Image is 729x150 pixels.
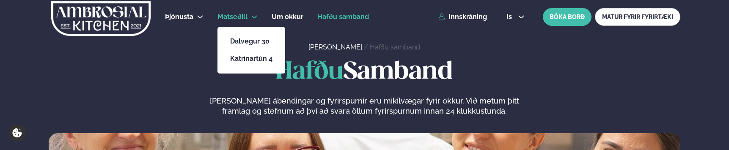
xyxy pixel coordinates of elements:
[272,13,303,21] span: Um okkur
[317,12,369,22] a: Hafðu samband
[8,124,26,142] a: Cookie settings
[364,43,370,51] span: /
[543,8,591,26] button: BÓKA BORÐ
[165,12,193,22] a: Þjónusta
[217,13,248,21] span: Matseðill
[595,8,680,26] a: MATUR FYRIR FYRIRTÆKI
[165,13,193,21] span: Þjónusta
[217,12,248,22] a: Matseðill
[50,1,151,36] img: logo
[308,43,362,51] a: [PERSON_NAME]
[210,96,519,115] span: [PERSON_NAME] ábendingar og fyrirspurnir eru mikilvægar fyrir okkur. Við metum þitt framlag og st...
[506,14,514,20] span: is
[230,38,272,45] a: Dalvegur 30
[276,60,344,84] span: Hafðu
[438,13,487,21] a: Innskráning
[230,55,272,62] a: Katrínartún 4
[370,43,420,51] a: Hafðu samband
[500,14,531,20] button: is
[317,13,369,21] span: Hafðu samband
[49,59,680,86] h1: Samband
[272,12,303,22] a: Um okkur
